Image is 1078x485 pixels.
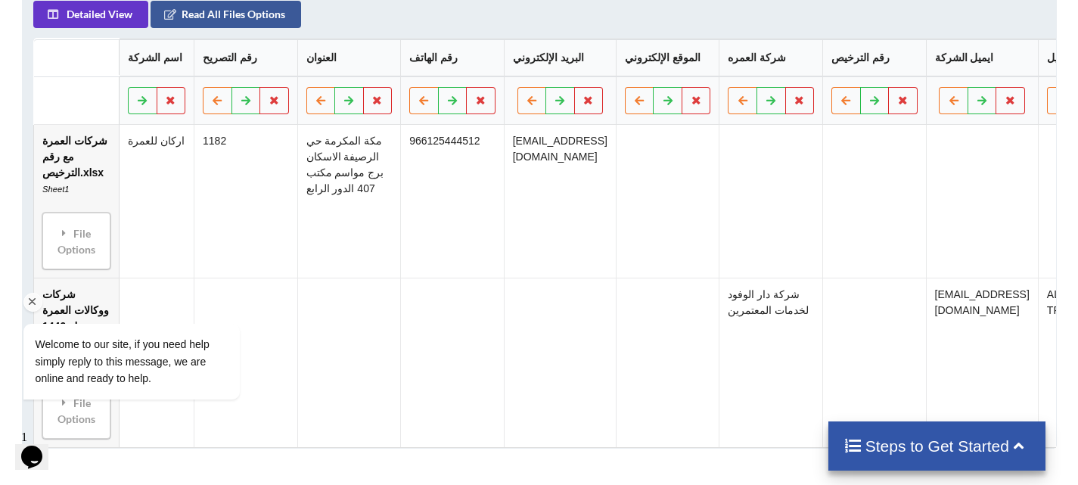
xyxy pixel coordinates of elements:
[399,39,503,76] th: رقم الهاتف
[118,125,193,278] td: اركان للعمرة
[925,278,1037,447] td: [EMAIL_ADDRESS][DOMAIN_NAME]
[33,125,118,278] td: شركات العمرة مع رقم الترخيص.xlsx
[719,278,822,447] td: شركة دار الوفود لخدمات المعتمرين
[42,185,68,194] i: Sheet1
[719,39,822,76] th: شركة العمره
[297,39,400,76] th: العنوان
[46,387,105,434] div: File Options
[399,125,503,278] td: 966125444512
[503,125,615,278] td: [EMAIL_ADDRESS][DOMAIN_NAME]
[33,278,118,447] td: شركات ووكالات العمرة 1446.xlsx
[925,39,1037,76] th: ايميل الشركة
[843,437,1030,455] h4: Steps to Get Started
[615,39,719,76] th: الموقع الإلكتروني
[33,1,148,28] button: Detailed View
[118,39,193,76] th: اسم الشركة
[15,424,64,470] iframe: chat widget
[193,125,297,278] td: 1182
[503,39,615,76] th: البريد الإلكتروني
[822,39,925,76] th: رقم الترخيص
[150,1,300,28] button: Read All Files Options
[15,187,287,417] iframe: chat widget
[297,125,400,278] td: مكة المكرمة حي الرصيفة الاسكان برج مواسم مكتب 407 الدور الرابع
[193,39,297,76] th: رقم التصريح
